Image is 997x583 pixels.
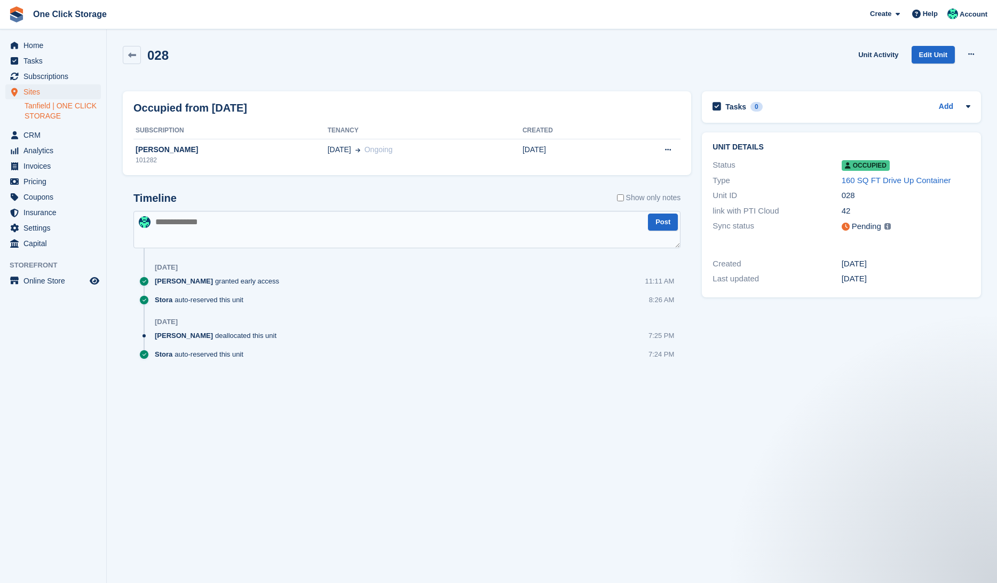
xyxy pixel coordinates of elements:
div: granted early access [155,276,284,286]
img: Katy Forster [947,9,958,19]
label: Show only notes [617,192,681,203]
a: menu [5,190,101,204]
div: Type [713,175,841,187]
a: Add [939,101,953,113]
div: 7:25 PM [648,330,674,341]
a: Unit Activity [854,46,903,64]
a: menu [5,128,101,143]
div: [DATE] [155,318,178,326]
h2: 028 [147,48,169,62]
a: menu [5,143,101,158]
a: menu [5,174,101,189]
h2: Occupied from [DATE] [133,100,247,116]
span: Capital [23,236,88,251]
div: 0 [750,102,763,112]
span: Ongoing [365,145,393,154]
span: CRM [23,128,88,143]
div: 101282 [133,155,328,165]
a: One Click Storage [29,5,111,23]
div: Sync status [713,220,841,233]
span: Coupons [23,190,88,204]
a: menu [5,205,101,220]
span: Subscriptions [23,69,88,84]
div: [DATE] [842,273,970,285]
span: Pricing [23,174,88,189]
span: Storefront [10,260,106,271]
img: icon-info-grey-7440780725fd019a000dd9b08b2336e03edf1995a4989e88bcd33f0948082b44.svg [884,223,891,230]
div: 7:24 PM [648,349,674,359]
div: [DATE] [842,258,970,270]
span: Stora [155,295,172,305]
span: Insurance [23,205,88,220]
span: Help [923,9,938,19]
div: link with PTI Cloud [713,205,841,217]
a: menu [5,273,101,288]
span: Invoices [23,159,88,174]
div: Pending [852,220,881,233]
a: 160 SQ FT Drive Up Container [842,176,951,185]
span: Tasks [23,53,88,68]
a: menu [5,84,101,99]
h2: Timeline [133,192,177,204]
span: Online Store [23,273,88,288]
span: Sites [23,84,88,99]
img: stora-icon-8386f47178a22dfd0bd8f6a31ec36ba5ce8667c1dd55bd0f319d3a0aa187defe.svg [9,6,25,22]
span: [DATE] [328,144,351,155]
th: Created [523,122,614,139]
input: Show only notes [617,192,624,203]
button: Post [648,214,678,231]
th: Tenancy [328,122,523,139]
div: 11:11 AM [645,276,674,286]
a: menu [5,159,101,174]
div: Created [713,258,841,270]
div: [DATE] [155,263,178,272]
div: auto-reserved this unit [155,295,249,305]
span: Stora [155,349,172,359]
a: Tanfield | ONE CLICK STORAGE [25,101,101,121]
div: auto-reserved this unit [155,349,249,359]
img: Katy Forster [139,216,151,228]
span: Settings [23,220,88,235]
div: [PERSON_NAME] [133,144,328,155]
span: Home [23,38,88,53]
a: menu [5,220,101,235]
h2: Tasks [725,102,746,112]
span: Account [960,9,987,20]
a: Edit Unit [912,46,955,64]
th: Subscription [133,122,328,139]
a: menu [5,236,101,251]
div: 42 [842,205,970,217]
td: [DATE] [523,139,614,171]
span: Analytics [23,143,88,158]
a: Preview store [88,274,101,287]
a: menu [5,38,101,53]
span: Create [870,9,891,19]
div: Status [713,159,841,171]
span: Occupied [842,160,890,171]
span: [PERSON_NAME] [155,330,213,341]
a: menu [5,69,101,84]
div: Unit ID [713,190,841,202]
h2: Unit details [713,143,970,152]
div: 8:26 AM [649,295,675,305]
div: deallocated this unit [155,330,282,341]
a: menu [5,53,101,68]
div: Last updated [713,273,841,285]
div: 028 [842,190,970,202]
span: [PERSON_NAME] [155,276,213,286]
